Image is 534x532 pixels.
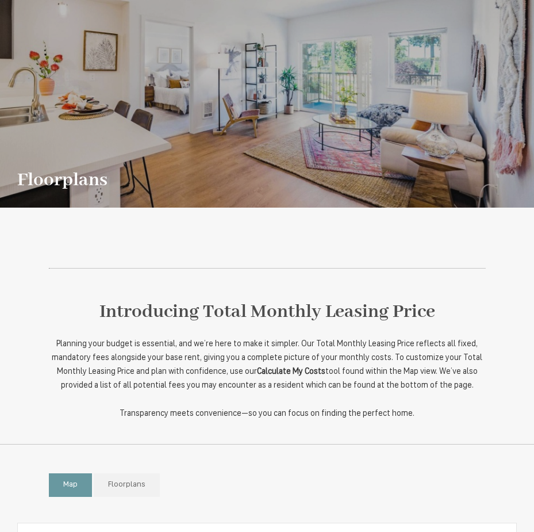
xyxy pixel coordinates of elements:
p: Transparency meets convenience—so you can focus on finding the perfect home. [49,407,486,421]
span: Map [63,479,78,491]
h2: Introducing Total Monthly Leasing Price [49,297,486,328]
span: Floorplans [108,479,145,491]
strong: Calculate My Costs [257,368,325,376]
h1: Floorplans [17,170,107,190]
p: Planning your budget is essential, and we’re here to make it simpler. Our Total Monthly Leasing P... [49,338,486,393]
